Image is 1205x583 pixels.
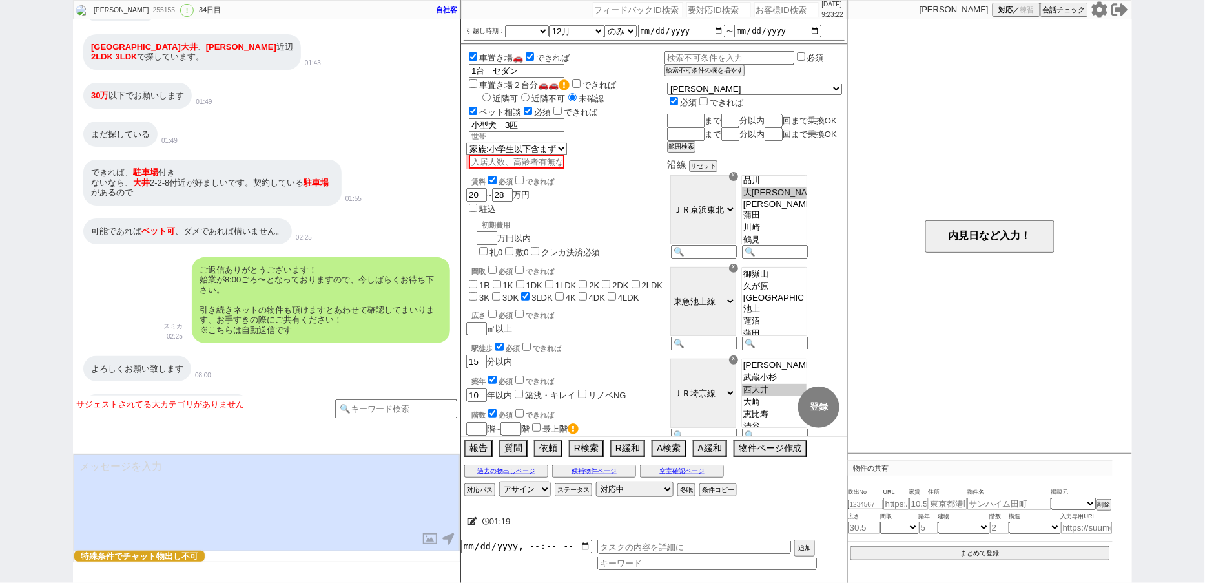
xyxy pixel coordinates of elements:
[518,94,565,103] label: 近隣不可
[531,293,553,302] label: 3LDK
[993,3,1040,17] button: 対応／練習
[74,551,205,562] span: 特殊条件でチャット物出し不可
[822,10,843,20] p: 9:23:22
[499,312,513,319] span: 必須
[471,308,664,321] div: 広さ
[588,390,626,400] label: リノベNG
[729,355,738,365] div: ☓
[499,411,513,419] span: 必須
[850,546,1110,560] button: まとめて登録
[499,377,513,385] span: 必須
[464,483,495,496] button: 対応パス
[489,516,511,526] span: 01:19
[699,97,708,105] input: できれば
[568,93,577,101] input: 未確認
[471,174,554,187] div: 賃料
[742,245,808,259] input: 🔍
[91,42,181,52] span: [GEOGRAPHIC_DATA]
[471,264,664,277] div: 間取
[196,97,212,107] p: 01:49
[742,268,807,281] option: 御嶽山
[618,293,639,302] label: 4LDK
[572,79,581,88] input: できれば
[466,53,523,63] label: 車置き場🚗
[1061,522,1113,534] input: https://suumo.jp/chintai/jnc_000022489271
[938,512,990,522] span: 建物
[76,399,335,410] div: サジェストされてる大カテゴリがありません
[471,374,664,387] div: 築年
[477,215,600,259] div: 万円以内
[667,114,842,127] div: まで 分以内
[742,293,807,303] option: [GEOGRAPHIC_DATA]
[513,178,554,185] label: できれば
[742,328,807,340] option: 蒲田
[667,159,686,170] span: 沿線
[83,34,301,70] div: 、 近辺 で探しています。
[589,281,599,290] label: 2K
[1043,5,1086,15] span: 会話チェック
[552,465,636,478] button: 候補物件ページ
[471,132,664,142] div: 世帯
[499,178,513,185] span: 必須
[76,5,90,16] img: 0h2SAOKi82bXxsNnuIwWUTAxxmbhZPRzRuRlUkGF8-NEwGBnorF1N2TV81N0lWASh9E1kmGwszNEtgJRoacmCRSGsGM0hVASI...
[525,390,575,400] label: 築浅・キレイ
[726,28,733,35] label: 〜
[199,5,221,16] div: 34日目
[640,465,724,478] button: 空室確認ページ
[502,293,519,302] label: 3DK
[742,234,807,246] option: 鶴見
[83,83,192,109] div: 以下でお願いします
[469,107,477,115] input: ペット相談
[693,440,727,457] button: A緩和
[479,281,490,290] label: 1R
[515,376,524,384] input: できれば
[91,52,113,61] span: 2LDK
[883,498,909,510] input: https://suumo.jp/chintai/jnc_000022489271
[570,80,616,90] label: できれば
[469,52,477,61] input: 車置き場🚗
[1061,512,1113,522] span: 入力専用URL
[526,52,534,61] input: できれば
[734,440,807,457] button: 物件ページ作成
[520,344,561,352] label: できれば
[742,396,807,408] option: 大崎
[149,5,178,16] div: 255155
[967,498,1051,510] input: サンハイム田町
[469,155,564,169] input: 入居人数、高齢者有無など
[466,308,664,335] div: ㎡以上
[729,172,738,181] div: ☓
[667,127,842,141] div: まで 分以内
[929,487,967,498] span: 住所
[506,344,520,352] span: 必須
[464,465,548,478] button: 過去の物出しページ
[469,118,564,132] input: ペットの種類・匹数
[305,58,321,69] p: 01:43
[1097,499,1112,511] button: 削除
[503,281,513,290] label: 1K
[513,411,554,419] label: できれば
[593,2,683,17] input: フィードバックID検索
[161,136,178,146] p: 01:49
[469,79,477,88] input: 車置き場２台分🚗🚗
[466,169,554,215] div: ~ 万円
[652,440,686,457] button: A検索
[967,487,1051,498] span: 物件名
[116,52,138,61] span: 3LDK
[436,5,457,16] div: 自社客
[754,2,819,17] input: お客様ID検索
[610,440,645,457] button: R緩和
[541,248,600,257] label: クレカ決済必須
[515,266,524,274] input: できれば
[466,107,521,117] label: ペット相談
[515,409,524,418] input: できれば
[1040,3,1088,17] button: 会話チェック
[742,222,807,234] option: 川崎
[92,5,149,16] div: [PERSON_NAME]
[742,384,807,396] option: 西大井
[597,556,817,570] input: キーワード
[569,440,604,457] button: R検索
[83,160,342,206] div: できれば、 付き ないなら、 2-2-8付近が好ましいです。契約している があるので
[742,315,807,328] option: 蓮沼
[925,220,1055,253] button: 内見日など入力！
[742,175,807,187] option: 品川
